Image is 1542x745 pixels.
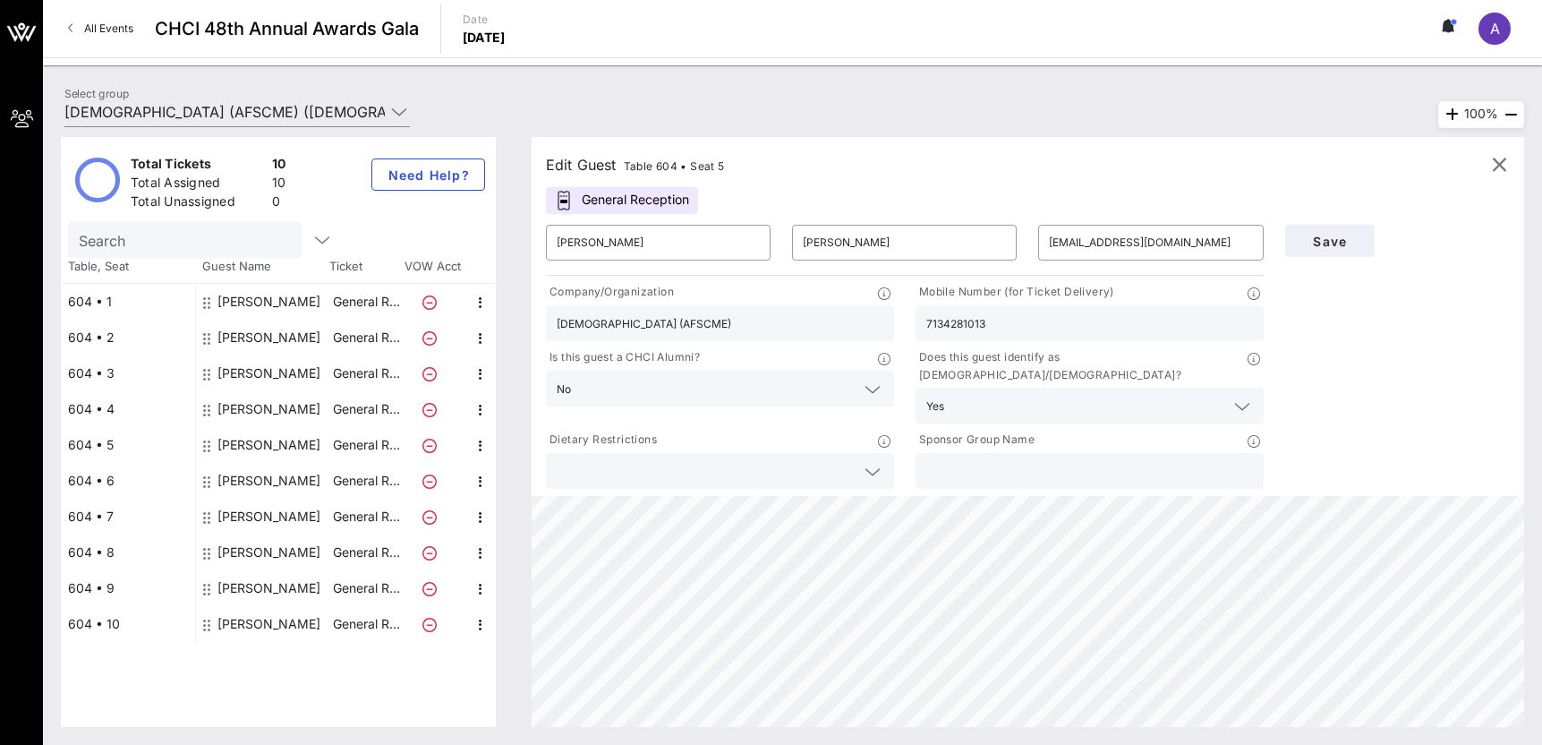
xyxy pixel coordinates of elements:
p: General R… [330,570,402,606]
p: General R… [330,463,402,499]
span: Save [1299,234,1360,249]
div: Emiliano Martinez [217,463,320,499]
p: General R… [330,499,402,535]
p: General R… [330,606,402,642]
label: Select group [64,87,129,100]
span: All Events [84,21,133,35]
p: General R… [330,535,402,570]
div: No [557,383,571,396]
span: Need Help? [387,167,470,183]
span: CHCI 48th Annual Awards Gala [155,15,419,42]
span: Table, Seat [61,258,195,276]
div: A [1478,13,1511,45]
div: Julia Santos [217,320,320,355]
div: Total Assigned [131,174,265,196]
p: General R… [330,427,402,463]
div: Freddy Rodriguez [217,391,320,427]
div: 604 • 5 [61,427,195,463]
div: Luis Diaz [217,606,320,642]
div: Pablo Ros [217,570,320,606]
a: All Events [57,14,144,43]
p: General R… [330,391,402,427]
div: Evelyn Haro [217,499,320,535]
div: 10 [272,155,286,177]
div: Adam Breihan [217,535,320,570]
div: No [546,371,894,407]
div: Total Tickets [131,155,265,177]
div: General Reception [546,187,698,214]
div: Edit Guest [546,152,725,177]
p: Mobile Number (for Ticket Delivery) [916,283,1114,302]
div: 604 • 3 [61,355,195,391]
button: Save [1285,225,1375,257]
div: Yes [916,388,1264,424]
input: First Name* [557,228,760,257]
span: Guest Name [195,258,329,276]
div: Yes [926,400,944,413]
div: Andrea Rodriguez [217,427,320,463]
div: 604 • 4 [61,391,195,427]
div: Total Unassigned [131,193,265,215]
p: Is this guest a CHCI Alumni? [546,348,700,367]
div: 604 • 2 [61,320,195,355]
div: 604 • 1 [61,284,195,320]
p: General R… [330,320,402,355]
div: Laura MacDonald [217,284,320,320]
span: Table 604 • Seat 5 [624,159,725,173]
button: Need Help? [371,158,485,191]
span: Ticket [329,258,401,276]
input: Email* [1049,228,1252,257]
div: 10 [272,174,286,196]
p: Date [463,11,506,29]
p: General R… [330,284,402,320]
input: Last Name* [803,228,1006,257]
div: 0 [272,193,286,215]
div: Desiree Hoffman [217,355,320,391]
div: 604 • 10 [61,606,195,642]
p: Does this guest identify as [DEMOGRAPHIC_DATA]/[DEMOGRAPHIC_DATA]? [916,348,1248,384]
div: 604 • 9 [61,570,195,606]
div: 604 • 7 [61,499,195,535]
p: [DATE] [463,29,506,47]
p: Dietary Restrictions [546,431,657,450]
p: Company/Organization [546,283,674,302]
span: VOW Acct [401,258,464,276]
p: Sponsor Group Name [916,431,1035,450]
span: A [1490,20,1500,38]
p: General R… [330,355,402,391]
div: 100% [1438,101,1524,128]
div: 604 • 8 [61,535,195,570]
div: 604 • 6 [61,463,195,499]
